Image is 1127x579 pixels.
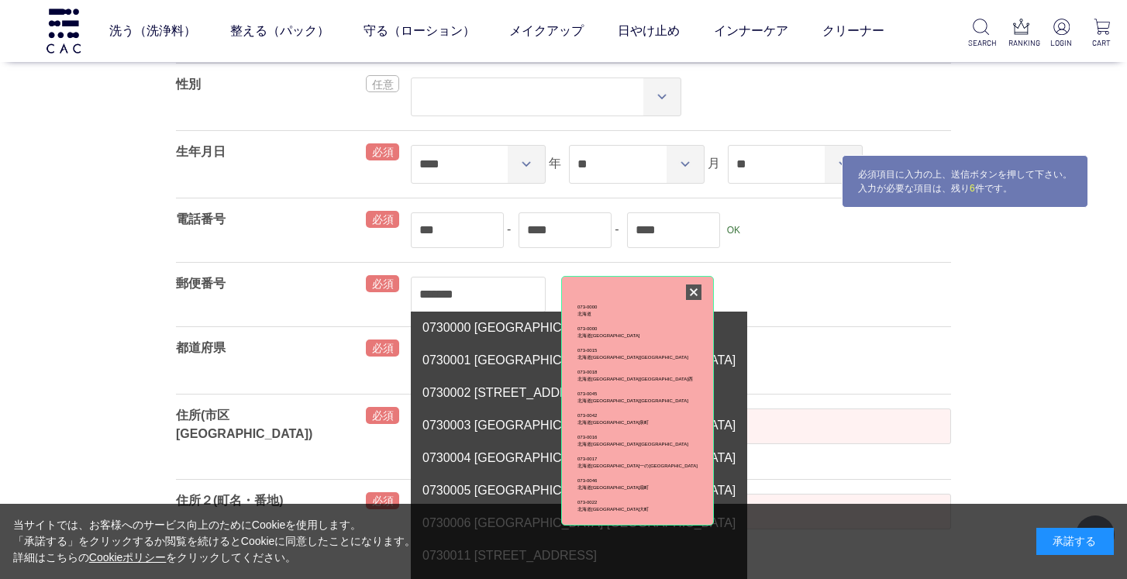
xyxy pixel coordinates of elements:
[176,78,201,91] label: 性別
[639,355,688,360] span: [GEOGRAPHIC_DATA]
[639,485,649,490] span: 扇町
[577,355,591,360] span: 北海道
[1049,37,1074,49] p: LOGIN
[577,456,698,463] div: 073-0017
[639,442,688,446] span: [GEOGRAPHIC_DATA]
[411,474,747,507] span: 0730005 [GEOGRAPHIC_DATA] [GEOGRAPHIC_DATA]
[618,9,680,53] a: 日やけ止め
[411,442,747,474] span: 0730004 [GEOGRAPHIC_DATA] [GEOGRAPHIC_DATA]
[1008,19,1034,49] a: RANKING
[639,507,649,512] span: 大町
[591,442,639,446] span: [GEOGRAPHIC_DATA]
[1089,37,1115,49] p: CART
[44,9,83,53] img: logo
[577,312,591,316] span: 北海道
[1008,37,1034,49] p: RANKING
[639,464,697,468] span: 一の[GEOGRAPHIC_DATA]
[591,420,639,425] span: [GEOGRAPHIC_DATA]
[176,145,226,158] label: 生年月日
[577,477,698,484] div: 073-0046
[591,485,639,490] span: [GEOGRAPHIC_DATA]
[577,442,591,446] span: 北海道
[577,377,591,381] span: 北海道
[970,183,975,194] span: 6
[577,499,698,506] div: 073-0022
[411,409,747,442] span: 0730003 [GEOGRAPHIC_DATA] [GEOGRAPHIC_DATA]
[176,494,284,507] label: 住所２(町名・番地)
[230,9,329,53] a: 整える（パック）
[411,377,747,409] span: 0730002 [STREET_ADDRESS]
[591,333,639,338] span: [GEOGRAPHIC_DATA]
[842,155,1088,208] div: 必須項目に入力の上、送信ボタンを押して下さい。 入力が必要な項目は、残り 件です。
[591,507,639,512] span: [GEOGRAPHIC_DATA]
[577,326,698,333] div: 073-0000
[577,369,698,376] div: 073-0018
[639,398,688,403] span: [GEOGRAPHIC_DATA]
[176,341,226,354] label: 都道府県
[968,19,994,49] a: SEARCH
[591,377,639,381] span: [GEOGRAPHIC_DATA]
[1089,19,1115,49] a: CART
[577,391,698,398] div: 073-0045
[176,408,312,440] label: 住所(市区[GEOGRAPHIC_DATA])
[577,464,591,468] span: 北海道
[1036,528,1114,555] div: 承諾する
[411,344,747,377] span: 0730001 [GEOGRAPHIC_DATA] [GEOGRAPHIC_DATA]
[109,9,196,53] a: 洗う（洗浄料）
[13,517,416,566] div: 当サイトでは、お客様へのサービス向上のためにCookieを使用します。 「承諾する」をクリックするか閲覧を続けるとCookieに同意したことになります。 詳細はこちらの をクリックしてください。
[591,464,639,468] span: [GEOGRAPHIC_DATA]
[577,507,591,512] span: 北海道
[639,377,692,381] span: [GEOGRAPHIC_DATA]西
[822,9,884,53] a: クリーナー
[176,277,226,290] label: 郵便番号
[577,347,698,354] div: 073-0015
[591,398,639,403] span: [GEOGRAPHIC_DATA]
[411,157,899,170] span: 年 月 日
[411,222,744,236] span: - -
[577,485,591,490] span: 北海道
[411,312,747,344] span: 0730000 [GEOGRAPHIC_DATA]
[577,304,698,311] div: 073-0000
[577,412,698,419] div: 073-0042
[176,212,226,226] label: 電話番号
[591,355,639,360] span: [GEOGRAPHIC_DATA]
[1049,19,1074,49] a: LOGIN
[577,434,698,441] div: 073-0016
[686,284,701,300] img: close_right_jp.png
[364,9,475,53] a: 守る（ローション）
[968,37,994,49] p: SEARCH
[509,9,584,53] a: メイクアップ
[577,333,591,338] span: 北海道
[577,398,591,403] span: 北海道
[714,9,788,53] a: インナーケア
[639,420,649,425] span: 泉町
[723,221,744,240] div: OK
[89,551,167,563] a: Cookieポリシー
[577,420,591,425] span: 北海道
